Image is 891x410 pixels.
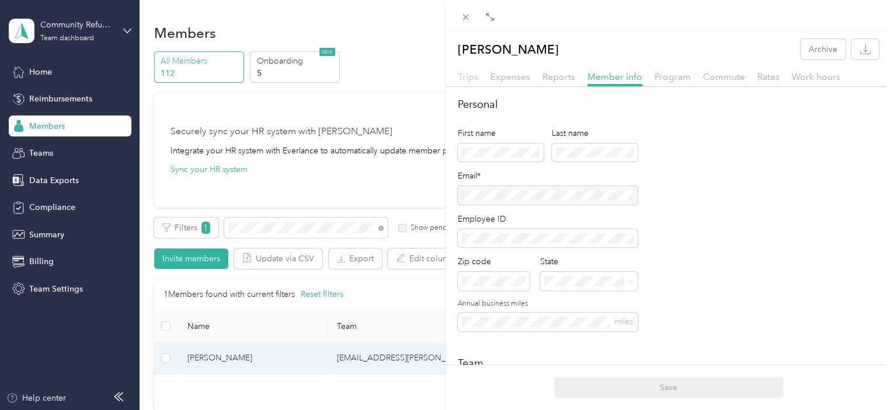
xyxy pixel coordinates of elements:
[458,356,879,372] h2: Team
[458,299,638,309] label: Annual business miles
[614,317,633,327] span: miles
[552,127,638,139] div: Last name
[800,39,845,59] button: Archive
[458,127,544,139] div: First name
[655,71,691,82] span: Program
[792,71,840,82] span: Work hours
[458,213,638,225] div: Employee ID
[458,71,478,82] span: Trips
[458,97,879,113] h2: Personal
[458,170,638,182] div: Email*
[826,345,891,410] iframe: Everlance-gr Chat Button Frame
[542,71,575,82] span: Reports
[757,71,779,82] span: Rates
[458,255,530,268] div: Zip code
[540,255,638,268] div: State
[490,71,530,82] span: Expenses
[458,39,559,59] p: [PERSON_NAME]
[703,71,745,82] span: Commute
[587,71,642,82] span: Member info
